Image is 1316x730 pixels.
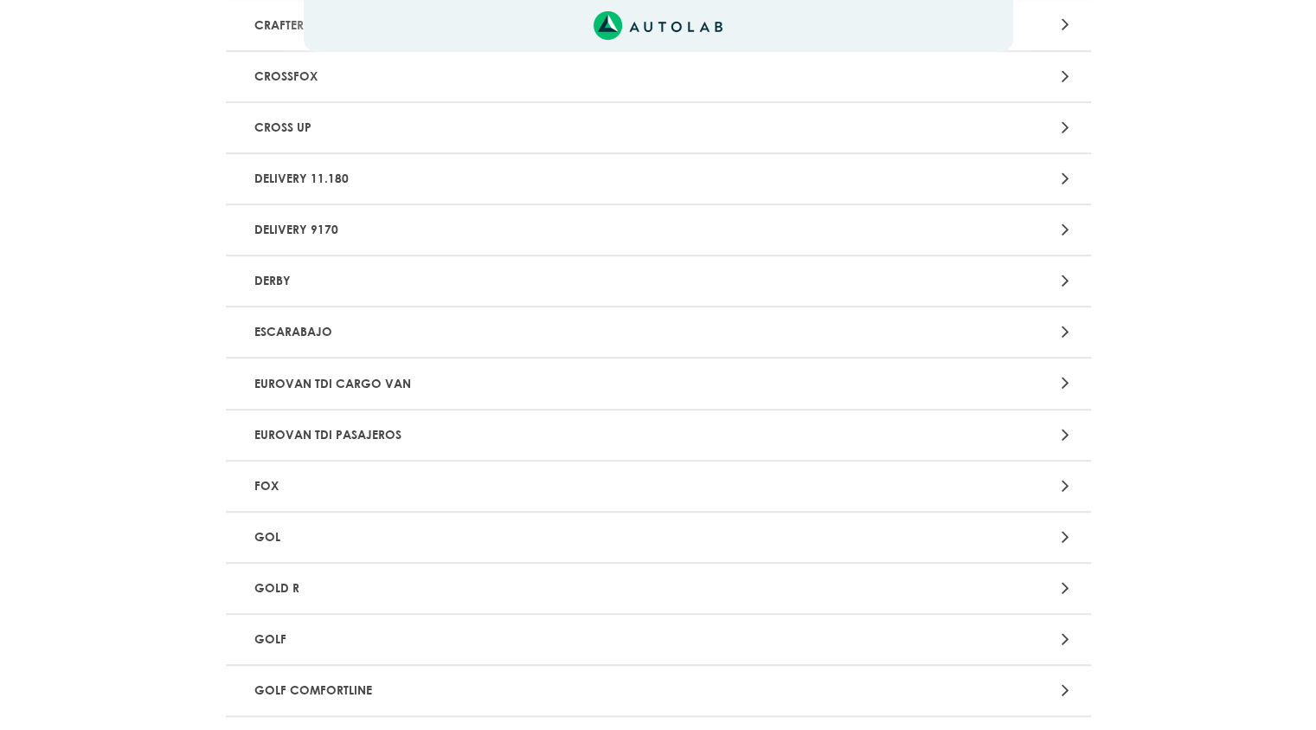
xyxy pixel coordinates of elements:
[247,367,786,399] p: EUROVAN TDI CARGO VAN
[247,112,786,144] p: CROSS UP
[247,316,786,348] p: ESCARABAJO
[247,265,786,297] p: DERBY
[594,16,722,33] a: Link al sitio de autolab
[247,675,786,707] p: GOLF COMFORTLINE
[247,623,786,656] p: GOLF
[247,61,786,93] p: CROSSFOX
[247,521,786,553] p: GOL
[247,9,786,41] p: CRAFTER
[247,163,786,195] p: DELIVERY 11.180
[247,419,786,451] p: EUROVAN TDI PASAJEROS
[247,470,786,502] p: FOX
[247,214,786,246] p: DELIVERY 9170
[247,572,786,604] p: GOLD R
